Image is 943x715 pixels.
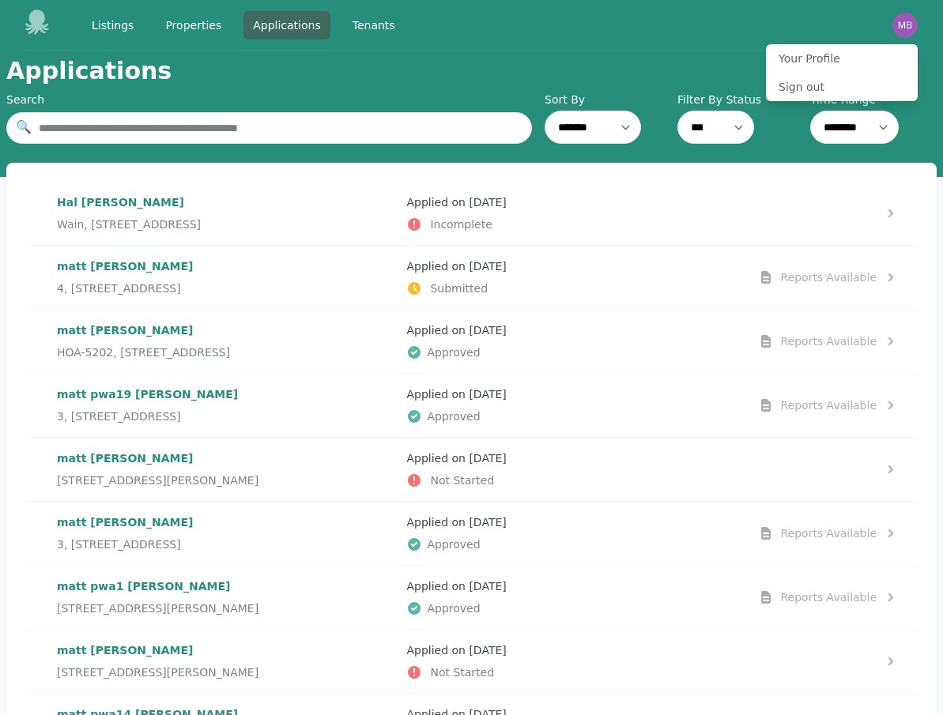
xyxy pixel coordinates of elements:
[406,600,743,616] p: Approved
[57,472,258,488] span: [STREET_ADDRESS][PERSON_NAME]
[57,450,394,466] p: matt [PERSON_NAME]
[406,194,743,210] p: Applied on
[406,280,743,296] p: Submitted
[57,386,394,402] p: matt pwa19 [PERSON_NAME]
[780,525,877,541] div: Reports Available
[406,386,743,402] p: Applied on
[57,344,230,360] span: HOA-5202, [STREET_ADDRESS]
[780,269,877,285] div: Reports Available
[406,472,743,488] p: Not Started
[57,642,394,658] p: matt [PERSON_NAME]
[57,514,394,530] p: matt [PERSON_NAME]
[406,642,743,658] p: Applied on
[57,194,394,210] p: Hal [PERSON_NAME]
[766,73,918,101] button: Sign out
[57,322,394,338] p: matt [PERSON_NAME]
[469,324,506,337] time: [DATE]
[469,580,506,593] time: [DATE]
[406,258,743,274] p: Applied on
[25,566,918,629] a: matt pwa1 [PERSON_NAME][STREET_ADDRESS][PERSON_NAME]Applied on [DATE]ApprovedReports Available
[25,182,918,245] a: Hal [PERSON_NAME]Wain, [STREET_ADDRESS]Applied on [DATE]Incomplete
[677,92,804,107] label: Filter By Status
[469,452,506,465] time: [DATE]
[57,408,181,424] span: 3, [STREET_ADDRESS]
[406,578,743,594] p: Applied on
[469,196,506,209] time: [DATE]
[156,11,231,40] a: Properties
[57,578,394,594] p: matt pwa1 [PERSON_NAME]
[766,44,918,73] button: Your Profile
[406,408,743,424] p: Approved
[780,333,877,349] div: Reports Available
[25,374,918,437] a: matt pwa19 [PERSON_NAME]3, [STREET_ADDRESS]Applied on [DATE]ApprovedReports Available
[57,664,258,680] span: [STREET_ADDRESS][PERSON_NAME]
[406,664,743,680] p: Not Started
[57,258,394,274] p: matt [PERSON_NAME]
[406,344,743,360] p: Approved
[469,260,506,273] time: [DATE]
[82,11,143,40] a: Listings
[57,536,181,552] span: 3, [STREET_ADDRESS]
[780,397,877,413] div: Reports Available
[57,280,181,296] span: 4, [STREET_ADDRESS]
[406,536,743,552] p: Approved
[406,216,743,232] p: Incomplete
[6,57,172,85] h1: Applications
[25,502,918,565] a: matt [PERSON_NAME]3, [STREET_ADDRESS]Applied on [DATE]ApprovedReports Available
[469,516,506,529] time: [DATE]
[25,246,918,309] a: matt [PERSON_NAME]4, [STREET_ADDRESS]Applied on [DATE]SubmittedReports Available
[57,216,201,232] span: Wain, [STREET_ADDRESS]
[545,92,671,107] label: Sort By
[406,322,743,338] p: Applied on
[243,11,330,40] a: Applications
[406,450,743,466] p: Applied on
[780,589,877,605] div: Reports Available
[469,388,506,401] time: [DATE]
[25,438,918,501] a: matt [PERSON_NAME][STREET_ADDRESS][PERSON_NAME]Applied on [DATE]Not Started
[57,600,258,616] span: [STREET_ADDRESS][PERSON_NAME]
[406,514,743,530] p: Applied on
[25,310,918,373] a: matt [PERSON_NAME]HOA-5202, [STREET_ADDRESS]Applied on [DATE]ApprovedReports Available
[25,630,918,693] a: matt [PERSON_NAME][STREET_ADDRESS][PERSON_NAME]Applied on [DATE]Not Started
[6,92,532,107] div: Search
[343,11,405,40] a: Tenants
[469,644,506,657] time: [DATE]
